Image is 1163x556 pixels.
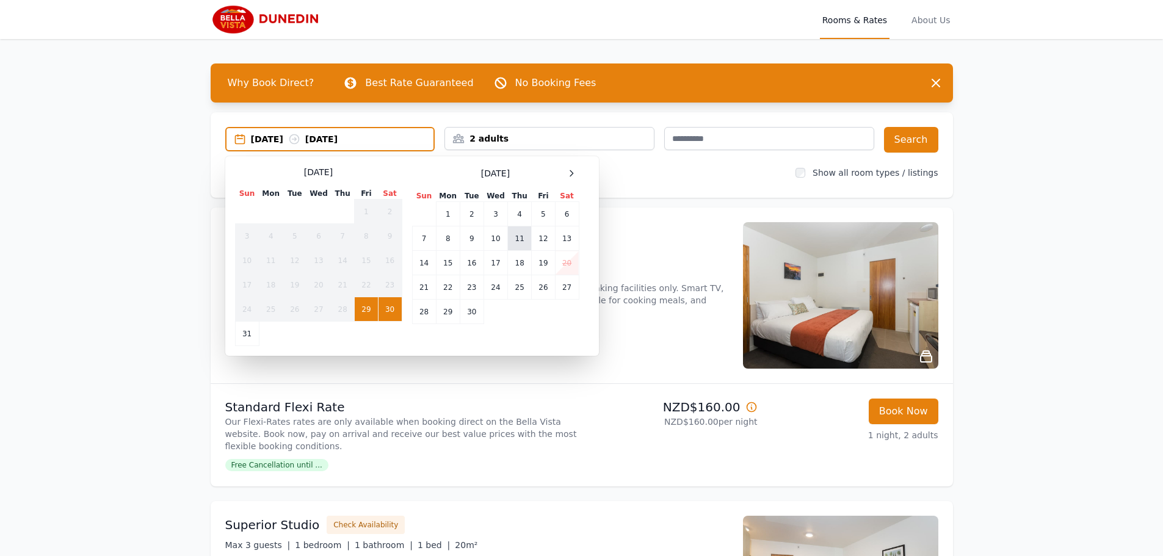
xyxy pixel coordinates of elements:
td: 16 [378,248,402,273]
span: Max 3 guests | [225,540,291,550]
td: 9 [460,226,484,251]
p: No Booking Fees [515,76,596,90]
span: Why Book Direct? [218,71,324,95]
span: 1 bedroom | [295,540,350,550]
p: Our Flexi-Rates rates are only available when booking direct on the Bella Vista website. Book now... [225,416,577,452]
label: Show all room types / listings [813,168,938,178]
td: 3 [235,224,259,248]
td: 7 [331,224,355,248]
td: 7 [412,226,436,251]
td: 10 [235,248,259,273]
td: 1 [436,202,460,226]
td: 25 [259,297,283,322]
td: 22 [436,275,460,300]
td: 20 [306,273,330,297]
span: [DATE] [304,166,333,178]
button: Book Now [869,399,938,424]
td: 11 [508,226,532,251]
td: 11 [259,248,283,273]
th: Mon [259,188,283,200]
th: Tue [460,190,484,202]
td: 5 [532,202,555,226]
th: Thu [331,188,355,200]
td: 18 [508,251,532,275]
div: 2 adults [445,132,654,145]
td: 28 [412,300,436,324]
td: 21 [412,275,436,300]
td: 24 [484,275,507,300]
td: 20 [555,251,579,275]
span: Free Cancellation until ... [225,459,328,471]
td: 23 [378,273,402,297]
td: 19 [283,273,306,297]
td: 2 [460,202,484,226]
p: NZD$160.00 per night [587,416,758,428]
th: Wed [484,190,507,202]
td: 21 [331,273,355,297]
th: Sun [235,188,259,200]
th: Sun [412,190,436,202]
td: 17 [235,273,259,297]
td: 22 [355,273,378,297]
td: 19 [532,251,555,275]
td: 29 [355,297,378,322]
td: 13 [306,248,330,273]
td: 25 [508,275,532,300]
td: 24 [235,297,259,322]
td: 9 [378,224,402,248]
th: Fri [355,188,378,200]
td: 31 [235,322,259,346]
td: 23 [460,275,484,300]
td: 17 [484,251,507,275]
td: 6 [306,224,330,248]
td: 15 [355,248,378,273]
td: 27 [306,297,330,322]
img: Bella Vista Dunedin [211,5,328,34]
td: 4 [508,202,532,226]
td: 27 [555,275,579,300]
td: 8 [355,224,378,248]
td: 26 [532,275,555,300]
div: [DATE] [DATE] [251,133,434,145]
span: [DATE] [481,167,510,179]
td: 30 [460,300,484,324]
td: 28 [331,297,355,322]
td: 6 [555,202,579,226]
td: 10 [484,226,507,251]
td: 14 [412,251,436,275]
td: 5 [283,224,306,248]
td: 16 [460,251,484,275]
td: 12 [532,226,555,251]
td: 12 [283,248,306,273]
p: 1 night, 2 adults [767,429,938,441]
span: 1 bathroom | [355,540,413,550]
th: Sat [555,190,579,202]
td: 8 [436,226,460,251]
h3: Superior Studio [225,516,320,533]
th: Sat [378,188,402,200]
button: Search [884,127,938,153]
th: Thu [508,190,532,202]
td: 3 [484,202,507,226]
button: Check Availability [327,516,405,534]
td: 14 [331,248,355,273]
td: 30 [378,297,402,322]
td: 13 [555,226,579,251]
td: 1 [355,200,378,224]
th: Wed [306,188,330,200]
p: NZD$160.00 [587,399,758,416]
th: Fri [532,190,555,202]
td: 29 [436,300,460,324]
td: 18 [259,273,283,297]
td: 15 [436,251,460,275]
span: 20m² [455,540,477,550]
td: 26 [283,297,306,322]
p: Standard Flexi Rate [225,399,577,416]
th: Tue [283,188,306,200]
span: 1 bed | [418,540,450,550]
th: Mon [436,190,460,202]
td: 4 [259,224,283,248]
td: 2 [378,200,402,224]
p: Best Rate Guaranteed [365,76,473,90]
